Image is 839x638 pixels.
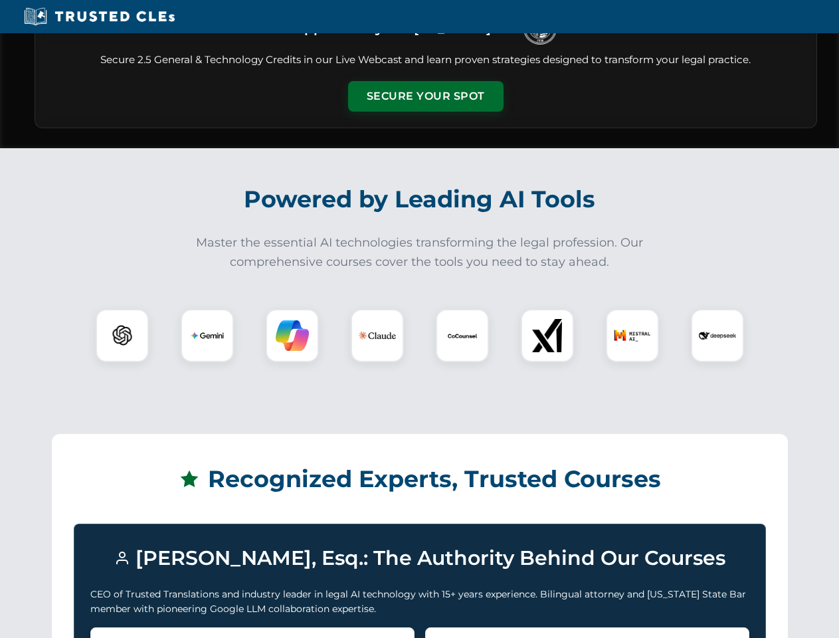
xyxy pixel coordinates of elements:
[90,540,749,576] h3: [PERSON_NAME], Esq.: The Authority Behind Our Courses
[191,319,224,352] img: Gemini Logo
[103,316,141,355] img: ChatGPT Logo
[181,309,234,362] div: Gemini
[606,309,659,362] div: Mistral AI
[521,309,574,362] div: xAI
[96,309,149,362] div: ChatGPT
[276,319,309,352] img: Copilot Logo
[699,317,736,354] img: DeepSeek Logo
[266,309,319,362] div: Copilot
[531,319,564,352] img: xAI Logo
[359,317,396,354] img: Claude Logo
[52,176,788,223] h2: Powered by Leading AI Tools
[436,309,489,362] div: CoCounsel
[51,53,800,68] p: Secure 2.5 General & Technology Credits in our Live Webcast and learn proven strategies designed ...
[187,233,652,272] p: Master the essential AI technologies transforming the legal profession. Our comprehensive courses...
[614,317,651,354] img: Mistral AI Logo
[446,319,479,352] img: CoCounsel Logo
[691,309,744,362] div: DeepSeek
[348,81,504,112] button: Secure Your Spot
[20,7,179,27] img: Trusted CLEs
[90,587,749,617] p: CEO of Trusted Translations and industry leader in legal AI technology with 15+ years experience....
[351,309,404,362] div: Claude
[74,456,766,502] h2: Recognized Experts, Trusted Courses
